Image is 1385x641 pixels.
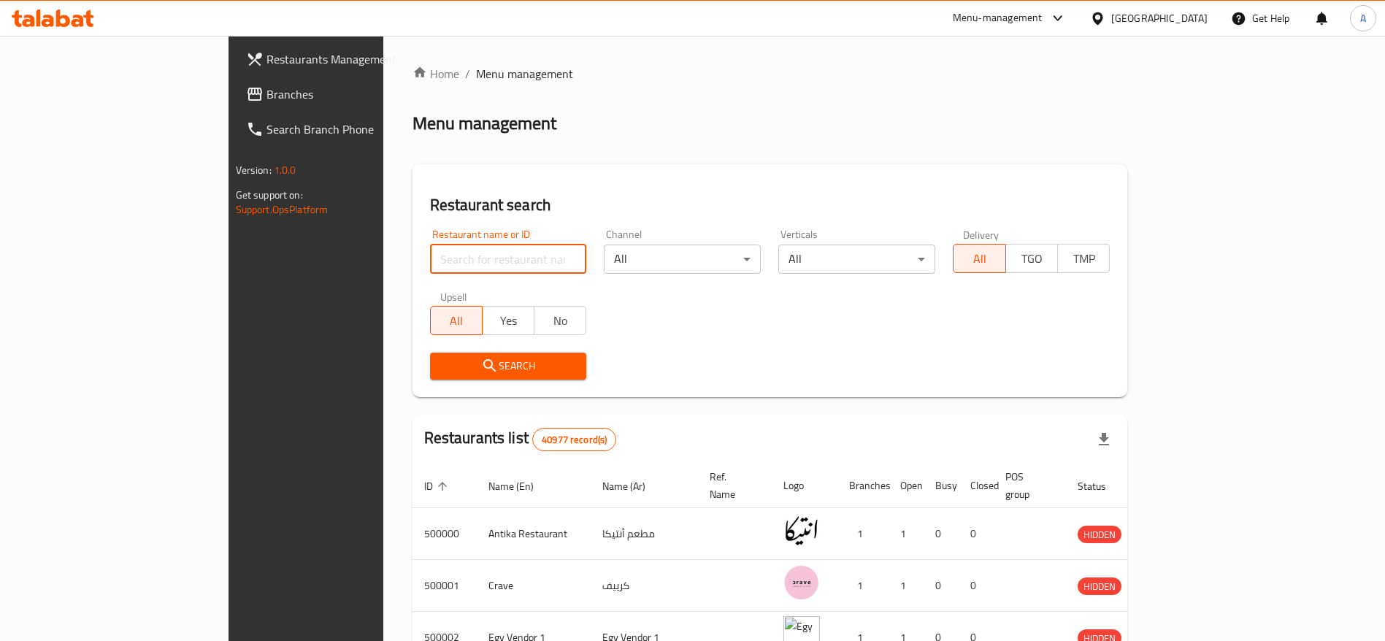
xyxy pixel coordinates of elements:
a: Restaurants Management [234,42,460,77]
span: All [437,310,477,331]
td: مطعم أنتيكا [591,508,698,560]
div: HIDDEN [1078,577,1121,595]
span: Yes [488,310,529,331]
th: Busy [924,464,959,508]
span: Version: [236,161,272,180]
td: 0 [924,508,959,560]
li: / [465,65,470,82]
span: Menu management [476,65,573,82]
span: Search [442,357,575,375]
span: HIDDEN [1078,578,1121,595]
span: Ref. Name [710,468,754,503]
td: 1 [889,560,924,612]
span: POS group [1005,468,1048,503]
button: Yes [482,306,534,335]
div: Menu-management [953,9,1043,27]
h2: Menu management [413,112,556,135]
label: Upsell [440,291,467,302]
img: Antika Restaurant [783,513,820,549]
td: 1 [837,560,889,612]
button: All [430,306,483,335]
button: TMP [1057,244,1110,273]
span: 1.0.0 [274,161,296,180]
span: TGO [1012,248,1052,269]
td: 1 [837,508,889,560]
span: HIDDEN [1078,526,1121,543]
button: No [534,306,586,335]
td: 1 [889,508,924,560]
div: [GEOGRAPHIC_DATA] [1111,10,1208,26]
div: Total records count [532,428,616,451]
span: No [540,310,580,331]
span: Name (En) [488,477,553,495]
span: 40977 record(s) [533,433,615,447]
a: Search Branch Phone [234,112,460,147]
span: Branches [266,85,448,103]
button: TGO [1005,244,1058,273]
th: Closed [959,464,994,508]
img: Crave [783,564,820,601]
span: TMP [1064,248,1104,269]
div: All [604,245,761,274]
td: Antika Restaurant [477,508,591,560]
span: Name (Ar) [602,477,664,495]
button: Search [430,353,587,380]
span: Get support on: [236,185,303,204]
nav: breadcrumb [413,65,1128,82]
a: Branches [234,77,460,112]
span: Restaurants Management [266,50,448,68]
th: Logo [772,464,837,508]
td: 0 [959,560,994,612]
div: Export file [1086,422,1121,457]
h2: Restaurant search [430,194,1110,216]
input: Search for restaurant name or ID.. [430,245,587,274]
h2: Restaurants list [424,427,617,451]
div: All [778,245,935,274]
label: Delivery [963,229,1000,239]
td: Crave [477,560,591,612]
button: All [953,244,1005,273]
td: 0 [959,508,994,560]
td: كرييف [591,560,698,612]
span: All [959,248,1000,269]
span: Search Branch Phone [266,120,448,138]
span: Status [1078,477,1125,495]
th: Open [889,464,924,508]
span: A [1360,10,1366,26]
td: 0 [924,560,959,612]
span: ID [424,477,452,495]
th: Branches [837,464,889,508]
a: Support.OpsPlatform [236,200,329,219]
